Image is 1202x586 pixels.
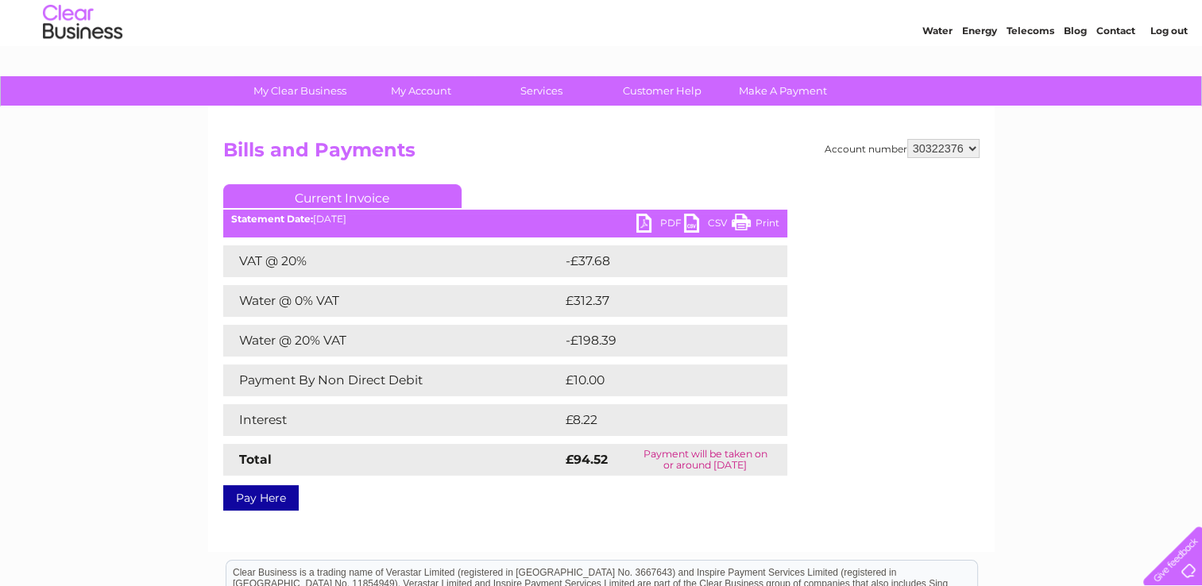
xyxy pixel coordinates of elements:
a: Water [922,67,953,79]
td: VAT @ 20% [223,245,562,277]
a: Services [476,76,607,106]
a: My Account [355,76,486,106]
td: Water @ 20% VAT [223,325,562,357]
td: -£37.68 [562,245,758,277]
a: CSV [684,214,732,237]
td: Interest [223,404,562,436]
a: Energy [962,67,997,79]
td: £10.00 [562,364,755,396]
td: -£198.39 [562,325,760,357]
a: Print [732,214,779,237]
a: My Clear Business [234,76,365,106]
td: Water @ 0% VAT [223,285,562,317]
td: £8.22 [562,404,750,436]
a: Telecoms [1007,67,1054,79]
div: Clear Business is a trading name of Verastar Limited (registered in [GEOGRAPHIC_DATA] No. 3667643... [226,9,977,77]
a: Contact [1096,67,1135,79]
a: Customer Help [597,76,728,106]
a: Blog [1064,67,1087,79]
a: Pay Here [223,485,299,511]
strong: £94.52 [566,452,608,467]
div: Account number [825,139,980,158]
strong: Total [239,452,272,467]
h2: Bills and Payments [223,139,980,169]
td: Payment will be taken on or around [DATE] [624,444,787,476]
div: [DATE] [223,214,787,225]
a: PDF [636,214,684,237]
a: Log out [1150,67,1187,79]
img: logo.png [42,41,123,90]
a: Current Invoice [223,184,462,208]
td: Payment By Non Direct Debit [223,364,562,396]
a: Make A Payment [717,76,848,106]
td: £312.37 [562,285,757,317]
b: Statement Date: [231,213,313,225]
a: 0333 014 3131 [902,8,1012,28]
